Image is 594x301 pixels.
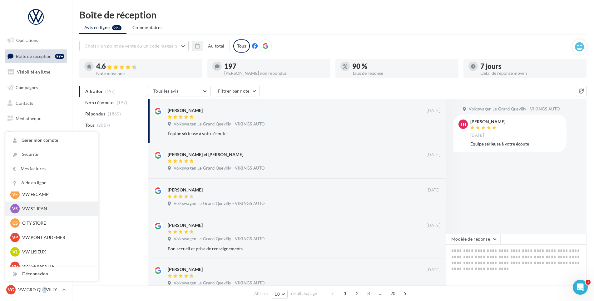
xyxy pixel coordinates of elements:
[203,41,230,51] button: Au total
[79,10,587,19] div: Boîte de réception
[233,39,250,53] div: Tous
[364,288,374,298] span: 3
[340,288,350,298] span: 1
[96,63,197,70] div: 4.6
[254,291,268,297] span: Afficher
[192,41,230,51] button: Au total
[168,107,203,114] div: [PERSON_NAME]
[427,152,440,158] span: [DATE]
[272,290,288,298] button: 10
[352,63,453,70] div: 90 %
[427,223,440,228] span: [DATE]
[469,106,560,112] span: Volkswagen Le Grand Quevilly - VIKINGS AUTO
[480,63,582,70] div: 7 jours
[85,99,114,106] span: Non répondus
[4,164,68,182] a: Campagnes DataOnDemand
[5,284,67,296] a: VG VW GRD QUEVILLY
[352,71,453,75] div: Taux de réponse
[4,65,68,79] a: Visibilité en ligne
[275,292,280,297] span: 10
[132,24,162,31] span: Commentaires
[5,267,98,281] div: Déconnexion
[480,71,582,75] div: Délai de réponse moyen
[16,53,52,59] span: Boîte de réception
[79,41,189,51] button: Choisir un point de vente ou un code magasin
[148,86,210,96] button: Tous les avis
[4,143,68,162] a: PLV et print personnalisable
[427,267,440,273] span: [DATE]
[18,287,60,293] p: VW GRD QUEVILLY
[460,121,466,127] span: TH
[55,54,64,59] div: 99+
[174,236,265,242] span: Volkswagen Le Grand Quevilly - VIKINGS AUTO
[586,280,591,285] span: 1
[8,287,14,293] span: VG
[153,88,179,94] span: Tous les avis
[224,71,325,75] div: [PERSON_NAME] non répondus
[168,130,400,137] div: Équipe sérieuse à votre écoute
[4,128,68,141] a: Calendrier
[16,38,38,43] span: Opérations
[22,263,91,269] p: VW GRANVILLE
[5,162,98,176] a: Mes factures
[12,249,18,255] span: VL
[5,147,98,161] a: Sécurité
[174,201,265,207] span: Volkswagen Le Grand Quevilly - VIKINGS AUTO
[4,97,68,110] a: Contacts
[117,100,127,105] span: (197)
[470,120,505,124] div: [PERSON_NAME]
[4,112,68,125] a: Médiathèque
[85,43,177,48] span: Choisir un point de vente ou un code magasin
[22,234,91,241] p: VW PONT AUDEMER
[174,166,265,171] span: Volkswagen Le Grand Quevilly - VIKINGS AUTO
[168,187,203,193] div: [PERSON_NAME]
[573,280,588,295] iframe: Intercom live chat
[108,111,121,116] span: (1860)
[12,263,18,269] span: VG
[17,69,50,74] span: Visibilité en ligne
[446,234,500,244] button: Modèle de réponse
[5,176,98,190] a: Aide en ligne
[470,141,562,147] div: Équipe sérieuse à votre écoute
[12,191,18,197] span: VF
[16,100,33,105] span: Contacts
[352,288,362,298] span: 2
[376,288,386,298] span: ...
[291,291,317,297] span: résultats/page
[22,249,91,255] p: VW LISIEUX
[22,206,91,212] p: VW ST JEAN
[5,133,98,147] a: Gérer mon compte
[97,123,110,128] span: (2057)
[96,71,197,76] div: Note moyenne
[427,187,440,193] span: [DATE]
[224,63,325,70] div: 197
[12,220,18,226] span: CS
[168,222,203,228] div: [PERSON_NAME]
[16,131,37,137] span: Calendrier
[22,191,91,197] p: VW FECAMP
[174,280,265,286] span: Volkswagen Le Grand Quevilly - VIKINGS AUTO
[16,85,38,90] span: Campagnes
[16,116,41,121] span: Médiathèque
[22,220,91,226] p: CITY STORE
[12,206,18,212] span: VS
[470,133,484,138] span: [DATE]
[388,288,398,298] span: 20
[168,266,203,273] div: [PERSON_NAME]
[168,246,400,252] div: Bon accueil et prise de renseignements
[4,81,68,94] a: Campagnes
[174,121,265,127] span: Volkswagen Le Grand Quevilly - VIKINGS AUTO
[213,86,260,96] button: Filtrer par note
[4,49,68,63] a: Boîte de réception99+
[12,234,18,241] span: VP
[85,111,106,117] span: Répondus
[4,34,68,47] a: Opérations
[168,151,243,158] div: [PERSON_NAME] et [PERSON_NAME]
[427,108,440,114] span: [DATE]
[85,122,95,128] span: Tous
